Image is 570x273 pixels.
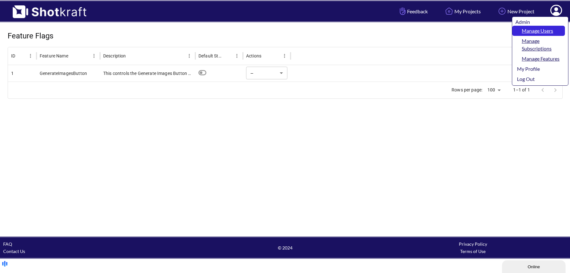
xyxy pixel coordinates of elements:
div: -- [246,67,287,79]
img: Add Icon [497,6,507,17]
a: Manage Features [512,54,565,64]
button: Sort [16,51,25,60]
a: New Project [492,3,539,20]
a: Manage Subscriptions [512,36,565,54]
div: Description [103,53,126,58]
div: 1 [8,65,37,82]
div: 100 [485,85,503,95]
a: FAQ [3,241,12,247]
button: Sort [127,51,136,60]
div: This controls the Generate Images Button showing up on the Manage Project page. If this is disabl... [100,65,195,82]
div: GenerateImagesButton [37,65,100,82]
button: Menu [185,51,194,60]
span: © 2024 [191,244,379,251]
button: Menu [26,51,35,60]
button: Menu [90,51,98,60]
div: Privacy Policy [379,240,567,248]
a: My Profile [512,64,565,74]
a: Log Out [512,74,565,84]
button: Menu [280,51,289,60]
button: Sort [69,51,78,60]
button: Sort [224,51,232,60]
div: Admin [515,18,565,26]
div: Default State [198,53,223,58]
button: Menu [232,51,241,60]
p: 1–1 of 1 [513,87,530,93]
h5: Feature Flags [8,31,53,41]
a: Contact Us [3,249,25,254]
img: Hand Icon [398,6,407,17]
span: Feedback [398,8,428,15]
div: Actions [246,53,261,58]
img: Home Icon [444,6,454,17]
a: Manage Users [512,26,565,36]
div: Terms of Use [379,248,567,255]
div: Feature Name [40,53,68,58]
p: Rows per page: [452,87,482,93]
iframe: chat widget [502,259,567,273]
div: ID [11,53,15,58]
a: My Projects [439,3,486,20]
